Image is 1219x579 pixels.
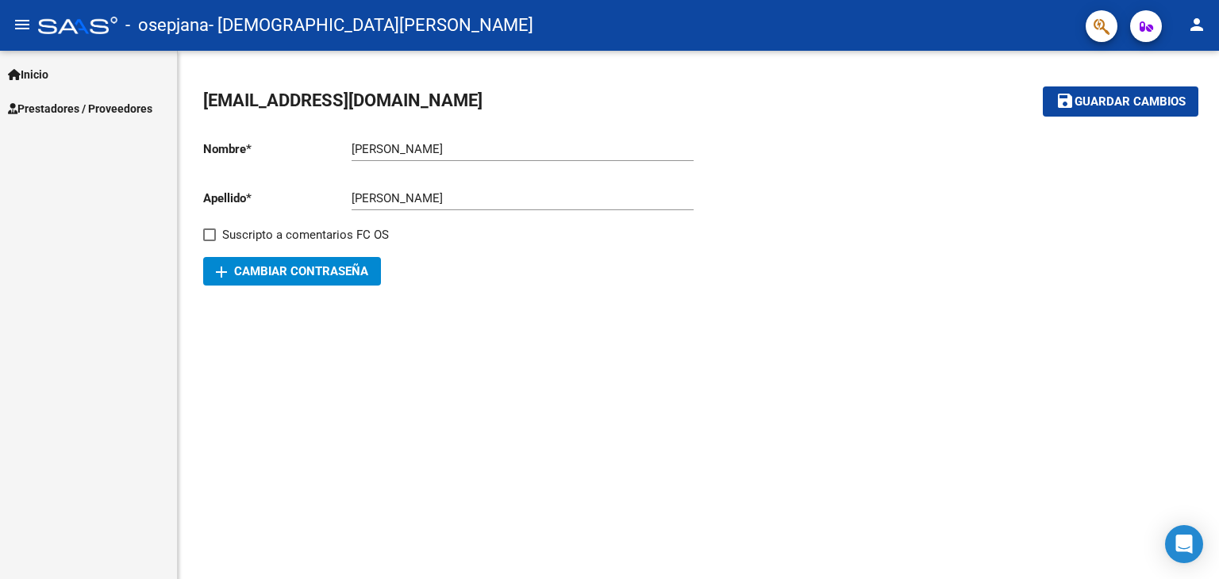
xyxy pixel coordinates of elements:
[1165,525,1203,563] div: Open Intercom Messenger
[212,263,231,282] mat-icon: add
[8,100,152,117] span: Prestadores / Proveedores
[8,66,48,83] span: Inicio
[1075,95,1186,109] span: Guardar cambios
[1187,15,1206,34] mat-icon: person
[1043,86,1198,116] button: Guardar cambios
[222,225,389,244] span: Suscripto a comentarios FC OS
[13,15,32,34] mat-icon: menu
[203,140,352,158] p: Nombre
[203,257,381,286] button: Cambiar Contraseña
[209,8,533,43] span: - [DEMOGRAPHIC_DATA][PERSON_NAME]
[216,264,368,278] span: Cambiar Contraseña
[125,8,209,43] span: - osepjana
[203,190,352,207] p: Apellido
[1056,91,1075,110] mat-icon: save
[203,90,483,110] span: [EMAIL_ADDRESS][DOMAIN_NAME]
